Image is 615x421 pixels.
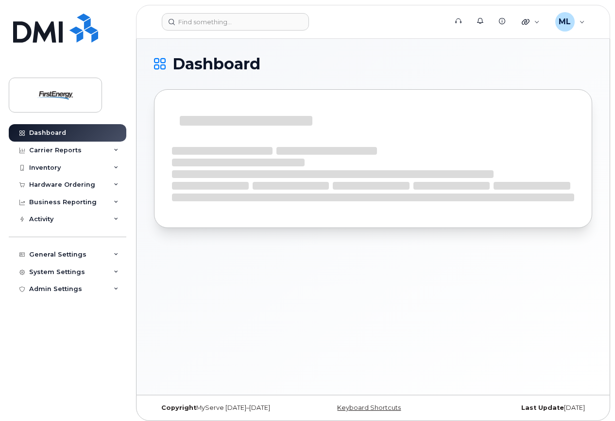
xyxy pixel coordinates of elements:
[446,404,592,412] div: [DATE]
[172,57,260,71] span: Dashboard
[337,404,401,411] a: Keyboard Shortcuts
[154,404,300,412] div: MyServe [DATE]–[DATE]
[521,404,564,411] strong: Last Update
[161,404,196,411] strong: Copyright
